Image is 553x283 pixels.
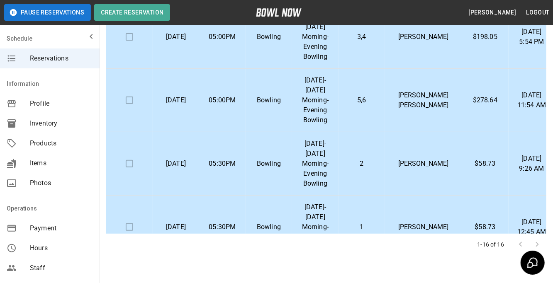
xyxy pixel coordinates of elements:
button: Pause Reservations [4,4,91,21]
span: Products [30,138,93,148]
button: Logout [523,5,553,20]
p: [DATE] [159,159,192,169]
p: 2 [345,159,378,169]
span: Inventory [30,119,93,128]
p: 05:30PM [206,159,239,169]
p: [PERSON_NAME] [392,159,456,169]
p: 3,4 [345,32,378,42]
p: 1 [345,222,378,232]
p: [DATE]-[DATE] Morning-Evening Bowling [299,75,332,125]
p: [DATE] 5:54 PM [515,27,548,47]
p: [DATE]-[DATE] Morning-Evening Bowling [299,139,332,189]
span: Items [30,158,93,168]
p: [DATE]-[DATE] Morning-Evening Bowling [299,12,332,62]
p: Bowling [252,32,285,42]
p: $278.64 [469,95,502,105]
button: [PERSON_NAME] [465,5,519,20]
p: 05:30PM [206,222,239,232]
p: Bowling [252,159,285,169]
p: [DATE] [159,32,192,42]
img: logo [256,8,302,17]
p: [PERSON_NAME] [392,32,456,42]
span: Reservations [30,53,93,63]
p: [DATE] 12:45 AM [515,217,548,237]
p: $58.73 [469,222,502,232]
p: [DATE] [159,95,192,105]
span: Payment [30,223,93,233]
span: Staff [30,263,93,273]
p: [DATE]-[DATE] Morning-Evening Bowling [299,202,332,252]
p: 05:00PM [206,32,239,42]
p: $58.73 [469,159,502,169]
span: Hours [30,243,93,253]
p: [DATE] [159,222,192,232]
p: Bowling [252,222,285,232]
p: 5,6 [345,95,378,105]
p: 1-16 of 16 [477,240,504,249]
button: Create Reservation [94,4,170,21]
p: 05:00PM [206,95,239,105]
span: Photos [30,178,93,188]
span: Profile [30,99,93,109]
p: [DATE] 11:54 AM [515,90,548,110]
p: [DATE] 9:26 AM [515,154,548,174]
p: [PERSON_NAME] [PERSON_NAME] [392,90,456,110]
p: $198.05 [469,32,502,42]
p: [PERSON_NAME] [392,222,456,232]
p: Bowling [252,95,285,105]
